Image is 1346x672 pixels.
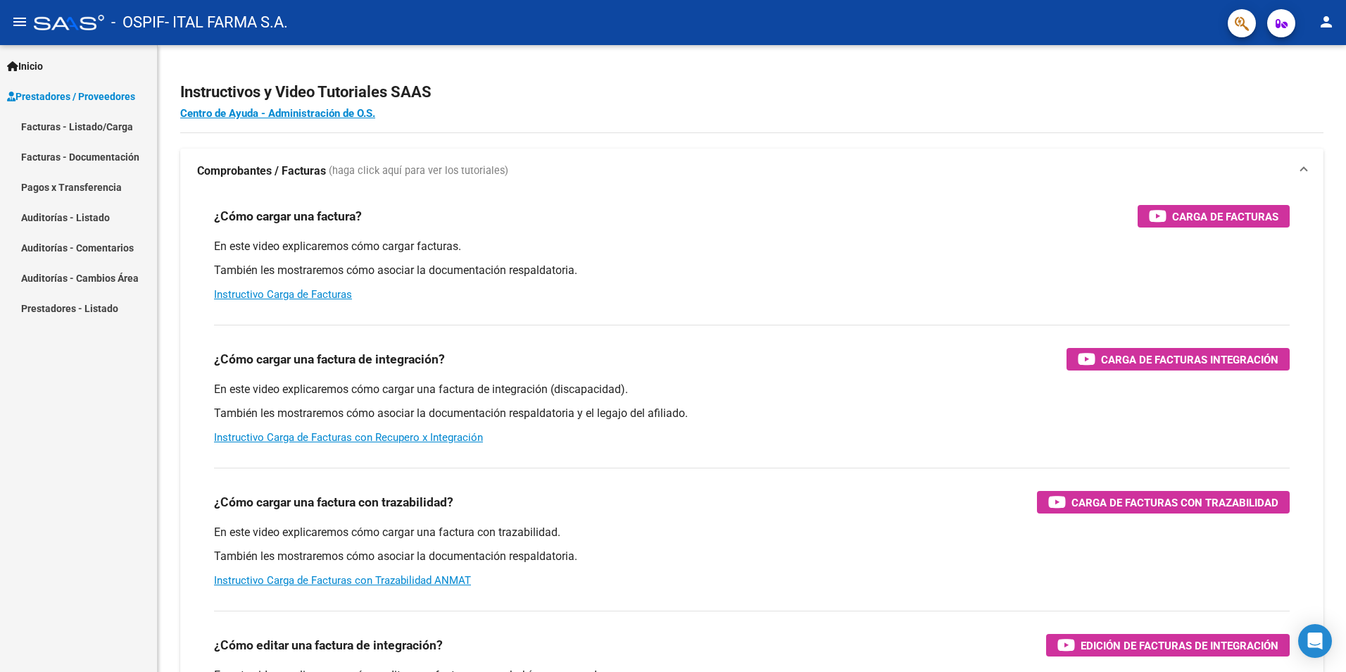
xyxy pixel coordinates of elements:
div: Open Intercom Messenger [1298,624,1332,658]
span: (haga click aquí para ver los tutoriales) [329,163,508,179]
p: En este video explicaremos cómo cargar una factura de integración (discapacidad). [214,382,1290,397]
mat-expansion-panel-header: Comprobantes / Facturas (haga click aquí para ver los tutoriales) [180,149,1323,194]
a: Instructivo Carga de Facturas con Recupero x Integración [214,431,483,444]
button: Carga de Facturas [1138,205,1290,228]
span: - ITAL FARMA S.A. [165,7,288,38]
span: Carga de Facturas [1172,208,1278,225]
span: Carga de Facturas Integración [1101,351,1278,368]
p: En este video explicaremos cómo cargar una factura con trazabilidad. [214,525,1290,540]
p: También les mostraremos cómo asociar la documentación respaldatoria. [214,263,1290,278]
h3: ¿Cómo editar una factura de integración? [214,635,443,655]
span: Carga de Facturas con Trazabilidad [1071,494,1278,511]
a: Centro de Ayuda - Administración de O.S. [180,107,375,120]
span: Edición de Facturas de integración [1081,637,1278,654]
a: Instructivo Carga de Facturas [214,288,352,301]
span: - OSPIF [111,7,165,38]
p: También les mostraremos cómo asociar la documentación respaldatoria. [214,549,1290,564]
h2: Instructivos y Video Tutoriales SAAS [180,79,1323,106]
p: También les mostraremos cómo asociar la documentación respaldatoria y el legajo del afiliado. [214,406,1290,421]
button: Carga de Facturas con Trazabilidad [1037,491,1290,514]
button: Carga de Facturas Integración [1067,348,1290,371]
span: Inicio [7,58,43,74]
a: Instructivo Carga de Facturas con Trazabilidad ANMAT [214,574,471,587]
h3: ¿Cómo cargar una factura con trazabilidad? [214,492,453,512]
h3: ¿Cómo cargar una factura? [214,206,362,226]
mat-icon: menu [11,13,28,30]
h3: ¿Cómo cargar una factura de integración? [214,349,445,369]
button: Edición de Facturas de integración [1046,634,1290,657]
strong: Comprobantes / Facturas [197,163,326,179]
mat-icon: person [1318,13,1335,30]
span: Prestadores / Proveedores [7,89,135,104]
p: En este video explicaremos cómo cargar facturas. [214,239,1290,254]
